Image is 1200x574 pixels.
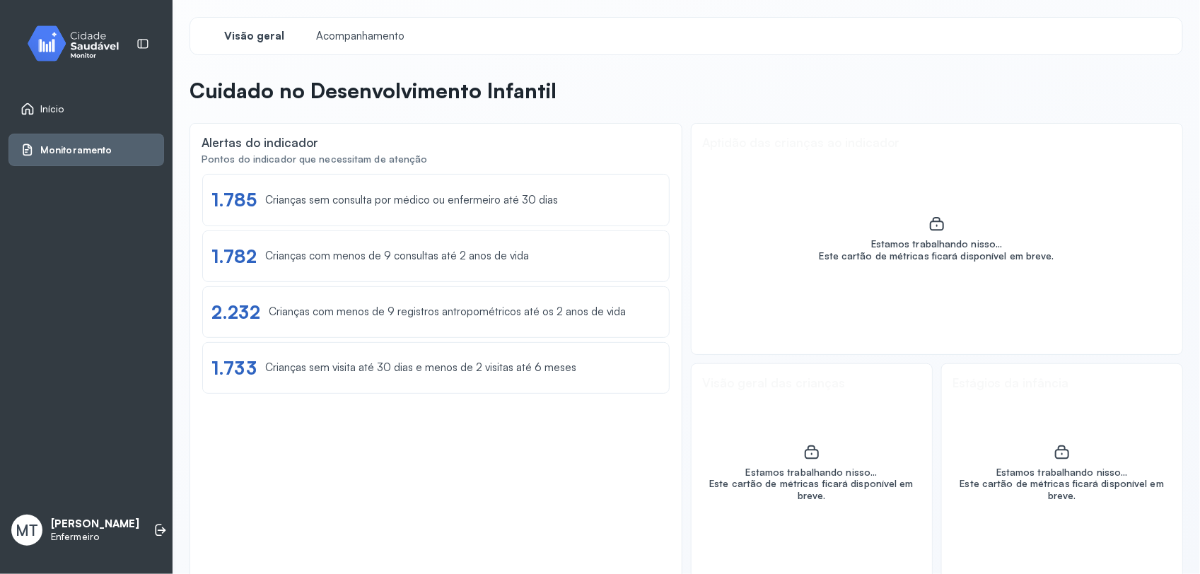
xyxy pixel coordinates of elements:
div: 1.782 [211,245,257,267]
a: Monitoramento [21,143,152,157]
p: Cuidado no Desenvolvimento Infantil [190,78,557,103]
img: monitor.svg [15,23,142,64]
p: Enfermeiro [51,531,139,543]
div: Estamos trabalhando nisso... [820,238,1054,250]
div: Alertas do indicador [202,135,318,150]
div: Crianças com menos de 9 registros antropométricos até os 2 anos de vida [269,305,626,319]
span: Início [40,103,64,115]
span: MT [16,521,38,539]
div: Estamos trabalhando nisso... [700,467,924,479]
div: Este cartão de métricas ficará disponível em breve. [950,478,1174,502]
div: Crianças sem consulta por médico ou enfermeiro até 30 dias [265,194,558,207]
div: 1.733 [211,357,257,379]
div: 2.232 [211,301,260,323]
div: Crianças com menos de 9 consultas até 2 anos de vida [265,250,529,263]
span: Monitoramento [40,144,112,156]
div: Crianças sem visita até 30 dias e menos de 2 visitas até 6 meses [265,361,576,375]
span: Visão geral [225,30,285,43]
div: 1.785 [211,189,257,211]
p: [PERSON_NAME] [51,517,139,531]
div: Pontos do indicador que necessitam de atenção [202,153,670,165]
div: Este cartão de métricas ficará disponível em breve. [700,478,924,502]
span: Acompanhamento [317,30,405,43]
div: Estamos trabalhando nisso... [950,467,1174,479]
div: Este cartão de métricas ficará disponível em breve. [820,250,1054,262]
a: Início [21,102,152,116]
